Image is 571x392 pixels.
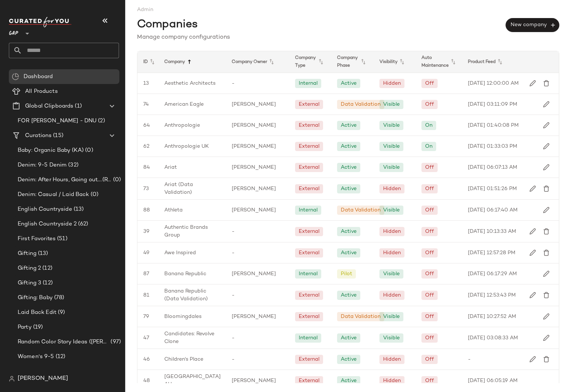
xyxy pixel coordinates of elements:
[72,205,84,214] span: (13)
[543,207,550,213] img: svg%3e
[164,206,183,214] span: Athleta
[18,146,84,155] span: Baby: Organic Baby (KA)
[299,291,319,299] div: External
[341,377,357,385] div: Active
[164,270,206,278] span: Banana Republic
[232,270,276,278] span: [PERSON_NAME]
[18,249,36,258] span: Gifting
[232,377,276,385] span: [PERSON_NAME]
[164,181,220,196] span: Ariat (Data Validation)
[543,80,550,87] img: svg%3e
[9,17,71,27] img: cfy_white_logo.C9jOOHJF.svg
[529,292,536,298] img: svg%3e
[137,17,198,33] span: Companies
[543,292,550,298] img: svg%3e
[9,25,18,38] span: GAP
[468,377,518,385] span: [DATE] 06:05:19 AM
[341,143,357,150] div: Active
[54,353,66,361] span: (12)
[416,51,462,73] div: Auto Maintenance
[425,291,434,299] div: Off
[341,80,357,87] div: Active
[143,334,149,342] span: 47
[543,122,550,129] img: svg%3e
[232,164,276,171] span: [PERSON_NAME]
[143,80,149,87] span: 13
[341,249,357,257] div: Active
[18,235,56,243] span: First Favorites
[164,373,221,388] span: [GEOGRAPHIC_DATA] AU
[341,185,357,193] div: Active
[383,313,400,321] div: Visible
[425,101,434,108] div: Off
[299,101,319,108] div: External
[299,377,319,385] div: External
[299,143,319,150] div: External
[468,313,516,321] span: [DATE] 10:27:52 AM
[468,249,515,257] span: [DATE] 12:57:28 PM
[143,122,150,129] span: 64
[529,80,536,87] img: svg%3e
[299,164,319,171] div: External
[25,102,73,111] span: Global Clipboards
[232,206,276,214] span: [PERSON_NAME]
[529,185,536,192] img: svg%3e
[299,334,318,342] div: Internal
[56,235,67,243] span: (51)
[341,270,352,278] div: Pilot
[164,122,200,129] span: Anthropologie
[18,279,41,287] span: Gifting 3
[289,51,331,73] div: Company Type
[425,228,434,235] div: Off
[299,270,318,278] div: Internal
[143,143,150,150] span: 62
[425,249,434,257] div: Off
[143,291,149,299] span: 81
[143,228,150,235] span: 39
[383,206,400,214] div: Visible
[383,164,400,171] div: Visible
[468,228,516,235] span: [DATE] 10:13:33 AM
[89,190,98,199] span: (0)
[25,87,58,96] span: All Products
[543,313,550,320] img: svg%3e
[425,122,432,129] div: On
[543,228,550,235] img: svg%3e
[341,228,357,235] div: Active
[232,122,276,129] span: [PERSON_NAME]
[383,228,401,235] div: Hidden
[232,249,235,257] span: -
[383,185,401,193] div: Hidden
[56,308,65,317] span: (9)
[24,73,53,81] span: Dashboard
[18,190,89,199] span: Denim: Casual / Laid Back
[143,313,149,321] span: 79
[529,249,536,256] img: svg%3e
[543,270,550,277] img: svg%3e
[468,270,517,278] span: [DATE] 06:17:29 AM
[36,249,48,258] span: (13)
[164,249,196,257] span: Awe Inspired
[226,51,289,73] div: Company Owner
[164,101,204,108] span: American Eagle
[143,377,150,385] span: 48
[425,164,434,171] div: Off
[543,356,550,363] img: svg%3e
[543,249,550,256] img: svg%3e
[18,264,41,273] span: Gifting 2
[341,334,357,342] div: Active
[341,101,381,108] div: Data Validation
[232,185,276,193] span: [PERSON_NAME]
[232,80,235,87] span: -
[232,356,235,363] span: -
[341,356,357,363] div: Active
[510,22,555,28] span: New company
[143,185,149,193] span: 73
[529,228,536,235] img: svg%3e
[232,334,235,342] span: -
[341,122,357,129] div: Active
[425,334,434,342] div: Off
[52,132,63,140] span: (15)
[97,117,105,125] span: (2)
[462,51,533,73] div: Product Feed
